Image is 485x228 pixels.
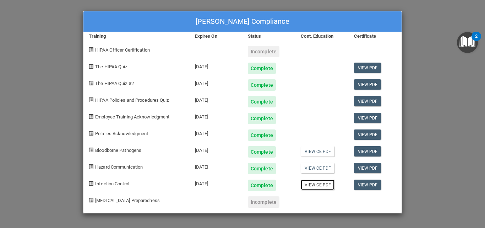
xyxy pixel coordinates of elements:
button: Open Resource Center, 2 new notifications [457,32,478,53]
span: The HIPAA Quiz #2 [95,81,134,86]
a: View PDF [354,163,381,173]
div: 2 [475,36,478,46]
a: View PDF [354,129,381,140]
div: Complete [248,113,276,124]
div: [DATE] [190,107,243,124]
a: View CE PDF [301,163,334,173]
a: View PDF [354,96,381,106]
span: Employee Training Acknowledgment [95,114,169,120]
div: Certificate [349,32,402,41]
div: [DATE] [190,124,243,141]
div: Complete [248,180,276,191]
div: Incomplete [248,196,279,208]
div: [DATE] [190,57,243,74]
div: [DATE] [190,141,243,158]
span: Policies Acknowledgment [95,131,148,136]
a: View PDF [354,113,381,123]
div: Training [83,32,190,41]
div: [PERSON_NAME] Compliance [83,11,402,32]
span: HIPAA Policies and Procedures Quiz [95,97,169,103]
a: View CE PDF [301,180,334,190]
span: Infection Control [95,181,129,186]
span: The HIPAA Quiz [95,64,127,69]
div: Expires On [190,32,243,41]
a: View PDF [354,63,381,73]
div: [DATE] [190,174,243,191]
div: Complete [248,129,276,141]
a: View CE PDF [301,146,334,157]
span: Hazard Communication [95,164,143,170]
a: View PDF [354,180,381,190]
div: Cont. Education [295,32,348,41]
div: Status [243,32,295,41]
div: Complete [248,163,276,174]
div: Complete [248,63,276,74]
div: Complete [248,96,276,107]
span: HIPAA Officer Certification [95,47,150,53]
div: [DATE] [190,91,243,107]
div: [DATE] [190,74,243,91]
span: [MEDICAL_DATA] Preparedness [95,198,160,203]
a: View PDF [354,146,381,157]
span: Bloodborne Pathogens [95,148,141,153]
div: Complete [248,79,276,91]
div: Complete [248,146,276,158]
a: View PDF [354,79,381,90]
div: [DATE] [190,158,243,174]
div: Incomplete [248,46,279,57]
iframe: Drift Widget Chat Controller [362,177,476,206]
